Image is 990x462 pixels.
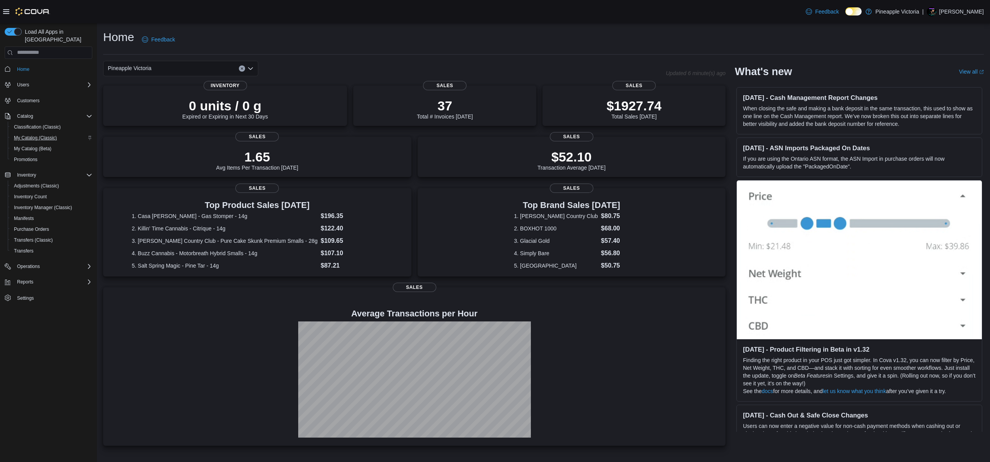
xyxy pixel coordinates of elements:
[11,203,75,212] a: Inventory Manager (Classic)
[14,64,92,74] span: Home
[14,293,92,302] span: Settings
[666,70,726,76] p: Updated 6 minute(s) ago
[14,262,43,271] button: Operations
[735,65,792,78] h2: What's new
[979,70,984,74] svg: External link
[14,226,49,232] span: Purchase Orders
[17,279,33,285] span: Reports
[514,201,629,210] h3: Top Brand Sales [DATE]
[11,225,92,234] span: Purchase Orders
[14,65,33,74] a: Home
[14,146,52,152] span: My Catalog (Beta)
[606,98,662,120] div: Total Sales [DATE]
[606,98,662,113] p: $1927.74
[601,249,629,258] dd: $56.80
[8,213,95,224] button: Manifests
[743,356,976,387] p: Finding the right product in your POS just got simpler. In Cova v1.32, you can now filter by Pric...
[8,246,95,256] button: Transfers
[11,144,92,153] span: My Catalog (Beta)
[876,7,919,16] p: Pineapple Victoria
[132,237,318,245] dt: 3. [PERSON_NAME] Country Club - Pure Cake Skunk Premium Smalls - 28g
[11,235,56,245] a: Transfers (Classic)
[22,28,92,43] span: Load All Apps in [GEOGRAPHIC_DATA]
[845,7,862,15] input: Dark Mode
[11,133,92,143] span: My Catalog (Classic)
[108,64,152,73] span: Pineapple Victoria
[16,8,50,15] img: Cova
[11,122,92,132] span: Classification (Classic)
[14,215,34,222] span: Manifests
[321,224,383,233] dd: $122.40
[235,184,279,193] span: Sales
[14,170,92,180] span: Inventory
[922,7,924,16] p: |
[14,204,72,211] span: Inventory Manager (Classic)
[550,132,593,141] span: Sales
[11,214,37,223] a: Manifests
[803,4,842,19] a: Feedback
[132,225,318,232] dt: 2. Killin' Time Cannabis - Citrique - 14g
[417,98,473,113] p: 37
[601,224,629,233] dd: $68.00
[321,261,383,270] dd: $87.21
[17,172,36,178] span: Inventory
[17,66,29,72] span: Home
[14,112,36,121] button: Catalog
[14,248,33,254] span: Transfers
[14,262,92,271] span: Operations
[11,155,92,164] span: Promotions
[8,235,95,246] button: Transfers (Classic)
[537,149,606,171] div: Transaction Average [DATE]
[11,214,92,223] span: Manifests
[2,64,95,75] button: Home
[514,237,598,245] dt: 3. Glacial Gold
[14,294,37,303] a: Settings
[216,149,298,165] p: 1.65
[423,81,466,90] span: Sales
[743,411,976,419] h3: [DATE] - Cash Out & Safe Close Changes
[743,144,976,152] h3: [DATE] - ASN Imports Packaged On Dates
[2,261,95,272] button: Operations
[601,236,629,246] dd: $57.40
[132,262,318,270] dt: 5. Salt Spring Magic - Pine Tar - 14g
[14,80,32,89] button: Users
[743,345,976,353] h3: [DATE] - Product Filtering in Beta in v1.32
[743,422,976,445] p: Users can now enter a negative value for non-cash payment methods when cashing out or closing the...
[14,135,57,141] span: My Catalog (Classic)
[822,388,886,394] a: let us know what you think
[8,132,95,143] button: My Catalog (Classic)
[14,96,92,105] span: Customers
[2,95,95,106] button: Customers
[132,201,383,210] h3: Top Product Sales [DATE]
[14,112,92,121] span: Catalog
[5,60,92,324] nav: Complex example
[514,225,598,232] dt: 2. BOXHOT 1000
[2,170,95,180] button: Inventory
[393,283,436,292] span: Sales
[8,143,95,154] button: My Catalog (Beta)
[8,154,95,165] button: Promotions
[11,246,36,256] a: Transfers
[11,203,92,212] span: Inventory Manager (Classic)
[204,81,247,90] span: Inventory
[815,8,839,15] span: Feedback
[17,295,34,301] span: Settings
[14,96,43,105] a: Customers
[14,277,36,287] button: Reports
[17,82,29,88] span: Users
[321,236,383,246] dd: $109.65
[417,98,473,120] div: Total # Invoices [DATE]
[743,155,976,170] p: If you are using the Ontario ASN format, the ASN Import in purchase orders will now automatically...
[612,81,656,90] span: Sales
[8,224,95,235] button: Purchase Orders
[514,262,598,270] dt: 5. [GEOGRAPHIC_DATA]
[743,387,976,395] p: See the for more details, and after you’ve given it a try.
[2,79,95,90] button: Users
[182,98,268,120] div: Expired or Expiring in Next 30 Days
[239,65,245,72] button: Clear input
[762,388,773,394] a: docs
[11,192,50,201] a: Inventory Count
[550,184,593,193] span: Sales
[939,7,984,16] p: [PERSON_NAME]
